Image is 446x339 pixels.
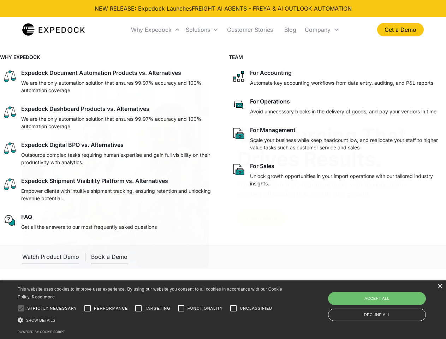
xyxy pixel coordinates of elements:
iframe: Chat Widget [328,263,446,339]
div: Company [305,26,331,33]
img: paper and bag icon [232,126,246,141]
a: Read more [32,294,55,299]
p: Automate key accounting workflows from data entry, auditing, and P&L reports [250,79,433,87]
div: Book a Demo [91,253,127,260]
div: For Operations [250,98,290,105]
a: open lightbox [22,250,79,263]
div: For Sales [250,162,274,169]
span: Unclassified [240,305,272,311]
div: Watch Product Demo [22,253,79,260]
div: Why Expedock [131,26,172,33]
span: Performance [94,305,128,311]
img: network like icon [232,69,246,83]
a: Get a Demo [377,23,424,36]
div: For Management [250,126,296,133]
p: Empower clients with intuitive shipment tracking, ensuring retention and unlocking revenue potent... [21,187,215,202]
p: We are the only automation solution that ensures 99.97% accuracy and 100% automation coverage [21,79,215,94]
p: We are the only automation solution that ensures 99.97% accuracy and 100% automation coverage [21,115,215,130]
a: Powered by cookie-script [18,330,65,334]
p: Get all the answers to our most frequently asked questions [21,223,157,231]
p: Outsource complex tasks requiring human expertise and gain full visibility on their productivity ... [21,151,215,166]
div: FAQ [21,213,32,220]
div: Solutions [186,26,210,33]
img: scale icon [3,141,17,155]
p: Unlock growth opportunities in your import operations with our tailored industry insights. [250,172,444,187]
a: Blog [279,18,302,42]
img: regular chat bubble icon [3,213,17,227]
span: Strictly necessary [27,305,77,311]
div: Solutions [183,18,221,42]
img: paper and bag icon [232,162,246,177]
img: scale icon [3,105,17,119]
p: Avoid unnecessary blocks in the delivery of goods, and pay your vendors in time [250,108,436,115]
div: Expedock Document Automation Products vs. Alternatives [21,69,181,76]
div: Expedock Digital BPO vs. Alternatives [21,141,124,148]
a: home [22,23,85,37]
div: Company [302,18,342,42]
span: Show details [26,318,55,322]
img: scale icon [3,177,17,191]
img: rectangular chat bubble icon [232,98,246,112]
span: Targeting [145,305,170,311]
div: For Accounting [250,69,292,76]
img: scale icon [3,69,17,83]
a: FREIGHT AI AGENTS - FREYA & AI OUTLOOK AUTOMATION [192,5,352,12]
div: Why Expedock [128,18,183,42]
img: Expedock Logo [22,23,85,37]
div: NEW RELEASE: Expedock Launches [95,4,352,13]
a: Book a Demo [91,250,127,263]
p: Scale your business while keep headcount low, and reallocate your staff to higher value tasks suc... [250,136,444,151]
span: Functionality [188,305,223,311]
div: Expedock Dashboard Products vs. Alternatives [21,105,149,112]
span: This website uses cookies to improve user experience. By using our website you consent to all coo... [18,287,282,300]
div: Show details [18,316,285,324]
a: Customer Stories [221,18,279,42]
div: Expedock Shipment Visibility Platform vs. Alternatives [21,177,168,184]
